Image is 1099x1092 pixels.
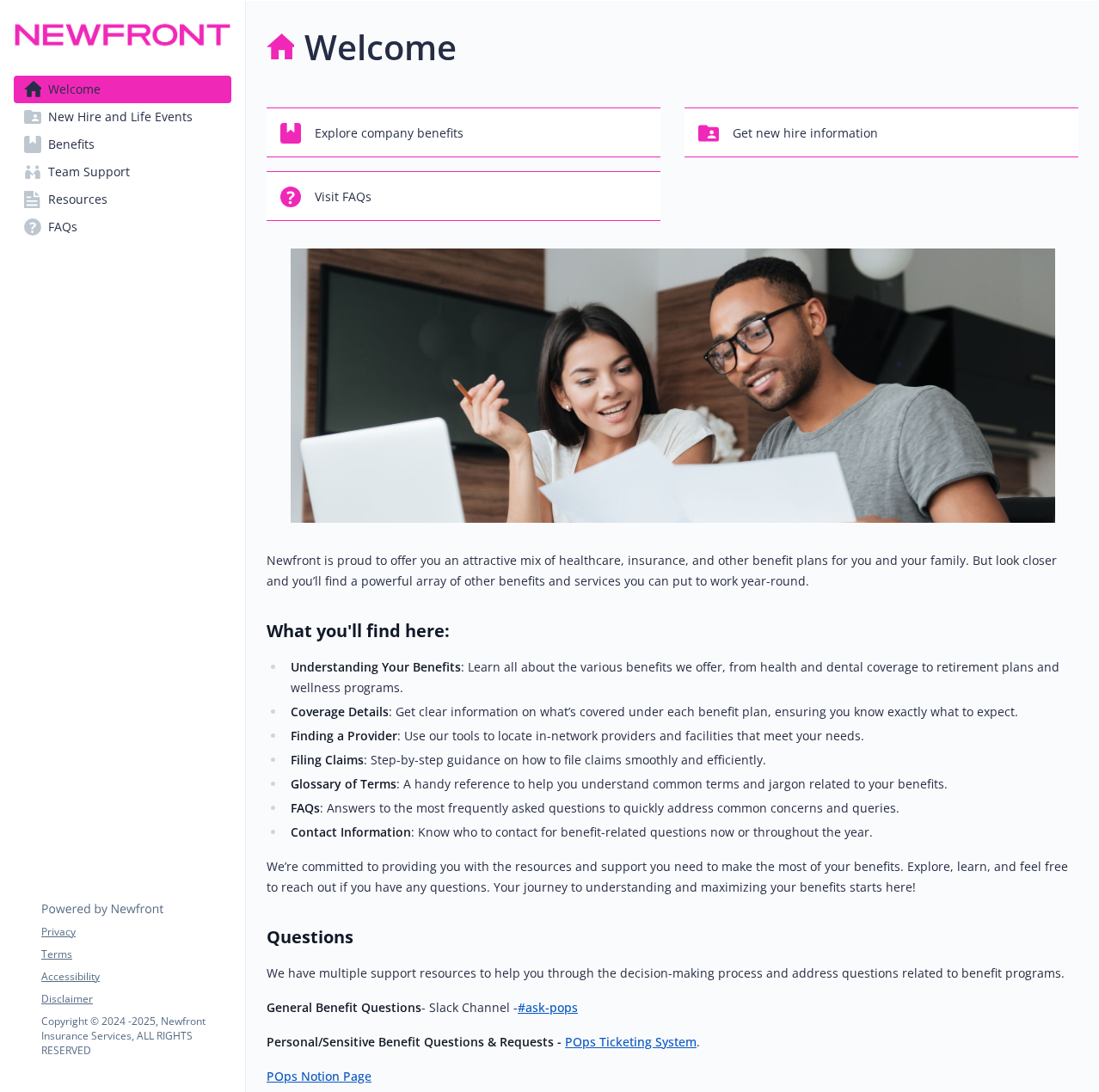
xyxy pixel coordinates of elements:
[41,947,230,962] a: Terms
[304,21,457,73] h1: Welcome
[41,991,230,1007] a: Disclaimer
[291,752,364,768] strong: Filing Claims
[48,186,107,213] span: Resources
[48,131,95,158] span: Benefits
[267,963,1078,984] p: We have multiple support resources to help you through the decision-making process and address qu...
[733,117,878,150] span: Get new hire information
[267,999,421,1015] strong: General Benefit Questions
[685,107,1078,157] button: Get new hire information
[48,213,77,241] span: FAQs
[291,659,461,675] strong: Understanding Your Benefits
[285,774,1078,794] li: : A handy reference to help you understand common terms and jargon related to your benefits.
[291,703,389,720] strong: Coverage Details
[41,924,230,940] a: Privacy
[291,776,396,792] strong: Glossary of Terms
[267,925,1078,949] h2: Questions
[14,158,231,186] a: Team Support
[48,76,101,103] span: Welcome
[267,550,1078,592] p: Newfront is proud to offer you an attractive mix of healthcare, insurance, and other benefit plan...
[285,750,1078,770] li: : Step-by-step guidance on how to file claims smoothly and efficiently.
[267,107,660,157] button: Explore company benefits
[267,1032,1078,1052] p: .
[267,997,1078,1018] p: - Slack Channel -
[285,726,1078,746] li: : Use our tools to locate in-network providers and facilities that meet your needs.
[41,1014,230,1058] p: Copyright © 2024 - 2025 , Newfront Insurance Services, ALL RIGHTS RESERVED
[315,181,371,213] span: Visit FAQs
[267,619,1078,643] h2: What you'll find here:
[285,657,1078,698] li: : Learn all about the various benefits we offer, from health and dental coverage to retirement pl...
[267,856,1078,898] p: We’re committed to providing you with the resources and support you need to make the most of your...
[48,158,130,186] span: Team Support
[291,727,397,744] strong: Finding a Provider
[565,1034,697,1050] a: POps Ticketing System
[267,1068,371,1084] a: POps Notion Page
[285,702,1078,722] li: : Get clear information on what’s covered under each benefit plan, ensuring you know exactly what...
[285,798,1078,819] li: : Answers to the most frequently asked questions to quickly address common concerns and queries.
[315,117,464,150] span: Explore company benefits
[518,999,578,1015] a: #ask-pops
[285,822,1078,843] li: : Know who to contact for benefit-related questions now or throughout the year.
[267,171,660,221] button: Visit FAQs
[291,824,411,840] strong: Contact Information
[14,131,231,158] a: Benefits
[41,969,230,985] a: Accessibility
[267,1034,562,1050] strong: Personal/Sensitive Benefit Questions & Requests -
[14,103,231,131] a: New Hire and Life Events
[48,103,193,131] span: New Hire and Life Events
[291,800,320,816] strong: FAQs
[291,248,1055,523] img: overview page banner
[14,76,231,103] a: Welcome
[14,186,231,213] a: Resources
[14,213,231,241] a: FAQs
